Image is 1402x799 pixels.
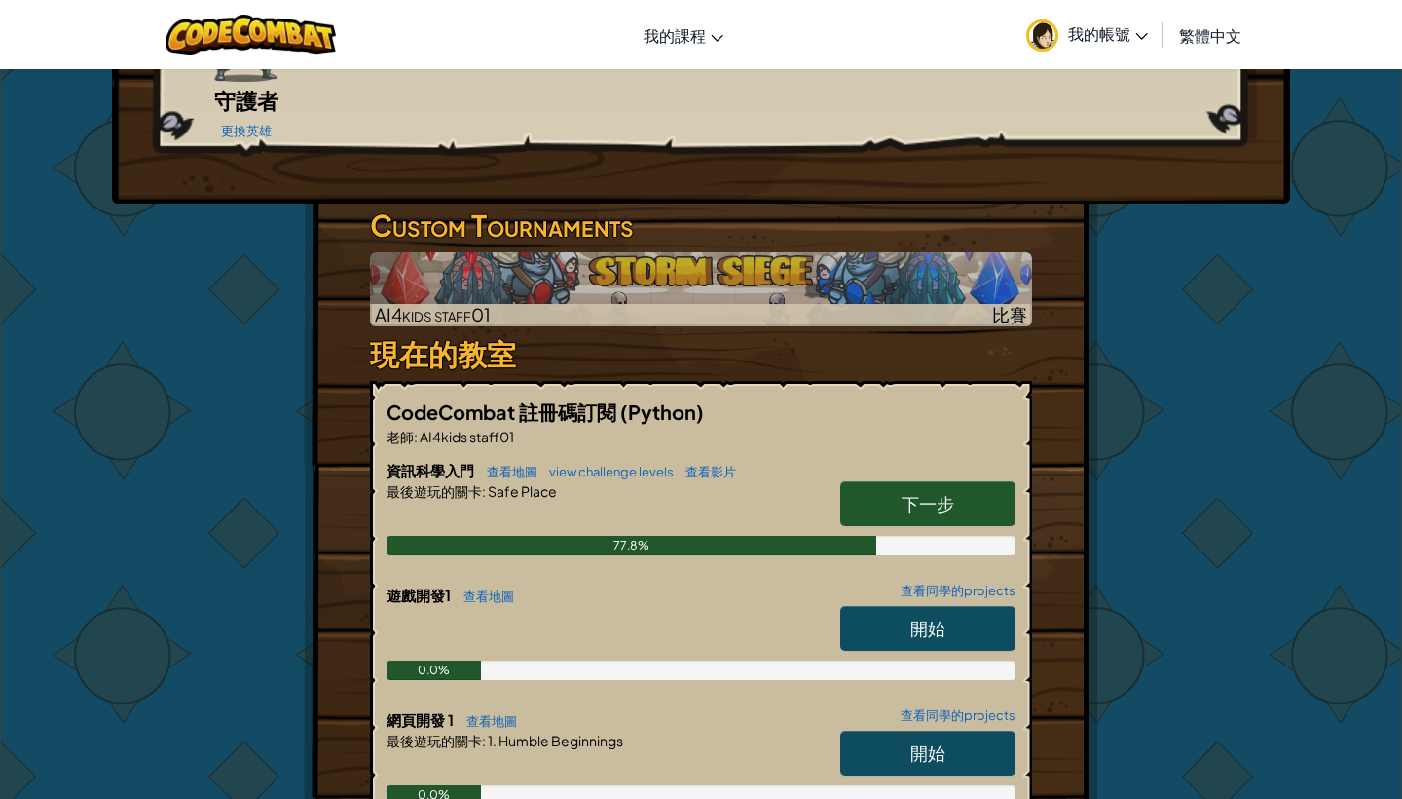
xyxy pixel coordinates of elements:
span: AI4kids staff01 [375,303,491,325]
img: CodeCombat logo [166,15,336,55]
span: 最後遊玩的關卡 [387,732,482,749]
a: AI4kids staff01比賽 [370,252,1032,326]
a: 查看同學的projects [891,709,1015,722]
a: 查看地圖 [457,713,517,729]
img: Storm Siege [370,252,1032,326]
span: 1. [486,732,497,749]
span: 網頁開發 1 [387,710,457,729]
a: 更換英雄 [221,123,272,138]
span: : [482,482,486,500]
span: 開始 [910,742,945,764]
span: : [414,428,418,445]
span: (Python) [620,399,704,424]
span: 守護者 [214,87,278,114]
span: Safe Place [486,482,557,500]
span: 比賽 [992,303,1027,325]
span: 下一步 [902,492,954,514]
h3: 現在的教室 [370,332,1032,376]
span: Humble Beginnings [497,732,623,749]
a: 我的帳號 [1016,4,1158,65]
span: 老師 [387,428,414,445]
div: 0.0% [387,661,481,680]
span: CodeCombat 註冊碼訂閱 [387,399,620,424]
a: 繁體中文 [1169,9,1251,61]
span: AI4kids staff01 [418,428,514,445]
span: 最後遊玩的關卡 [387,482,482,500]
a: 查看同學的projects [891,585,1015,597]
span: 遊戲開發1 [387,586,454,604]
div: 77.8% [387,536,876,555]
h3: Custom Tournaments [370,204,1032,247]
a: view challenge levels [539,464,674,479]
img: avatar [1026,19,1058,52]
span: 開始 [910,617,945,639]
a: 查看地圖 [477,464,537,479]
span: 繁體中文 [1179,25,1241,46]
span: 我的帳號 [1068,23,1148,44]
span: : [482,732,486,749]
span: 資訊科學入門 [387,461,477,479]
a: 我的課程 [634,9,733,61]
a: 查看地圖 [454,589,514,604]
span: 我的課程 [644,25,706,46]
a: 查看影片 [676,464,736,479]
